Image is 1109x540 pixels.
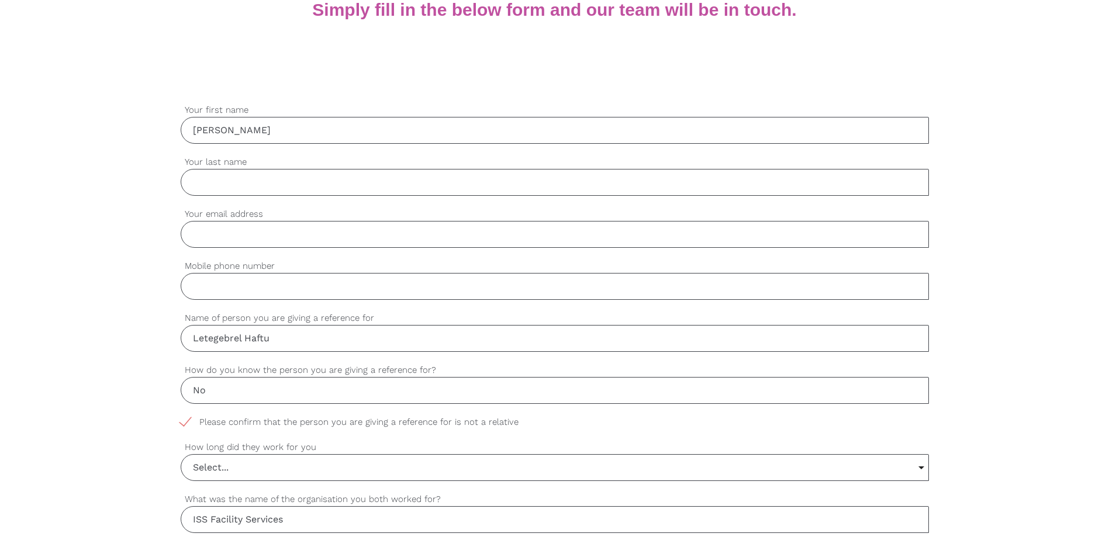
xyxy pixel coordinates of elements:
span: Please confirm that the person you are giving a reference for is not a relative [181,416,541,429]
label: Your email address [181,207,929,221]
label: Name of person you are giving a reference for [181,311,929,325]
label: Mobile phone number [181,259,929,273]
label: How long did they work for you [181,441,929,454]
label: Your first name [181,103,929,117]
label: Your last name [181,155,929,169]
label: What was the name of the organisation you both worked for? [181,493,929,506]
label: How do you know the person you are giving a reference for? [181,364,929,377]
